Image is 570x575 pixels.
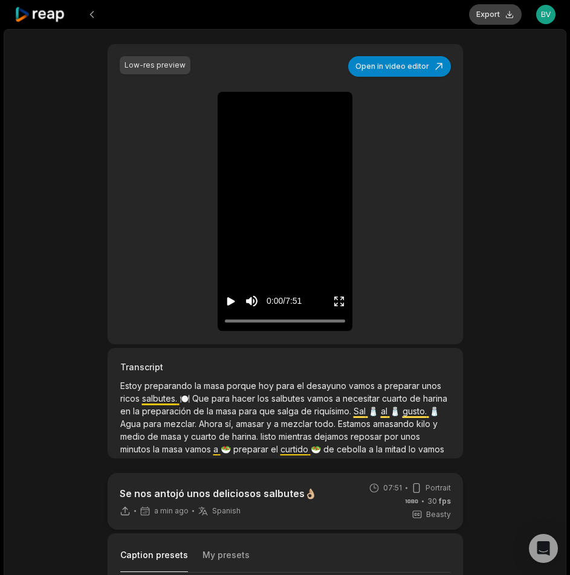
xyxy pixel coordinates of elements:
span: a [213,444,221,454]
span: Beasty [426,509,451,520]
h3: Transcript [120,361,450,373]
span: masa [162,444,185,454]
span: por [384,431,401,442]
span: dejamos [314,431,351,442]
div: Open Intercom Messenger [529,534,558,563]
span: para [143,419,164,429]
button: Enter Fullscreen [333,290,345,312]
span: reposar [351,431,384,442]
span: vamos [418,444,444,454]
span: la [153,444,162,454]
span: hoy [259,381,276,391]
span: cuarto [191,431,219,442]
span: sí, [225,419,236,429]
span: para [239,406,259,416]
span: mientras [279,431,314,442]
span: la [195,381,204,391]
span: al [381,406,390,416]
span: y [184,431,191,442]
span: riquísimo. [314,406,354,416]
span: 30 [427,496,451,507]
span: de [147,431,161,442]
span: de [193,406,207,416]
span: Sal [354,406,368,416]
span: porque [227,381,259,391]
span: salga [277,406,301,416]
span: Agua [120,419,143,429]
span: preparar [384,381,422,391]
span: listo [261,431,279,442]
span: ricos [120,393,142,403]
div: 0:00 / 7:51 [267,295,302,307]
div: Low-res preview [125,60,186,71]
span: mitad [385,444,409,454]
span: necesitar [343,393,382,403]
button: Caption presets [120,549,188,573]
span: la [133,406,142,416]
span: el [297,381,306,391]
span: de [323,444,337,454]
span: amasando [373,419,416,429]
span: fps [439,496,451,506]
span: y [433,419,438,429]
span: todo. [315,419,338,429]
span: vamos [349,381,377,391]
span: unos [422,381,441,391]
span: hacer [232,393,257,403]
span: el [271,444,280,454]
button: Mute sound [244,294,259,309]
span: preparación [142,406,193,416]
button: My presets [202,549,250,572]
span: salbutes. [142,393,180,403]
span: de [219,431,232,442]
span: unos [401,431,420,442]
span: harina. [232,431,261,442]
span: lo [409,444,418,454]
span: a [335,393,343,403]
span: mezclar [281,419,315,429]
span: 07:51 [383,483,402,493]
span: vamos [307,393,335,403]
span: gusto. [403,406,429,416]
span: vamos [185,444,213,454]
button: Open in video editor [348,56,451,77]
span: que [259,406,277,416]
span: cuarto [382,393,410,403]
span: Estoy [120,381,144,391]
span: curtido [280,444,311,454]
span: para [212,393,232,403]
span: Que [192,393,212,403]
span: Estamos [338,419,373,429]
span: minutos [120,444,153,454]
span: cebolla [337,444,369,454]
span: a [274,419,281,429]
span: medio [120,431,147,442]
span: preparando [144,381,195,391]
p: 🍽️ 🧂 🧂 🧂 🥗 🥗 🔥 🌟 🎉 🌶️ [120,379,450,455]
span: a min ago [154,506,189,516]
span: masa [204,381,227,391]
span: y [267,419,274,429]
span: a [377,381,384,391]
span: en [120,406,133,416]
button: Export [469,4,522,25]
span: de [410,393,423,403]
span: preparar [233,444,271,454]
span: la [207,406,216,416]
span: desayuno [306,381,349,391]
span: masa [216,406,239,416]
span: Spanish [212,506,241,516]
span: mezclar. [164,419,199,429]
span: masa [161,431,184,442]
span: amasar [236,419,267,429]
span: harina [423,393,447,403]
span: Ahora [199,419,225,429]
span: salbutes [271,393,307,403]
span: la [376,444,385,454]
span: Portrait [426,483,451,493]
span: a [369,444,376,454]
span: de [301,406,314,416]
button: Play video [225,290,237,312]
p: Se nos antojó unos deliciosos salbutes👌🏼 [120,486,317,501]
span: los [257,393,271,403]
